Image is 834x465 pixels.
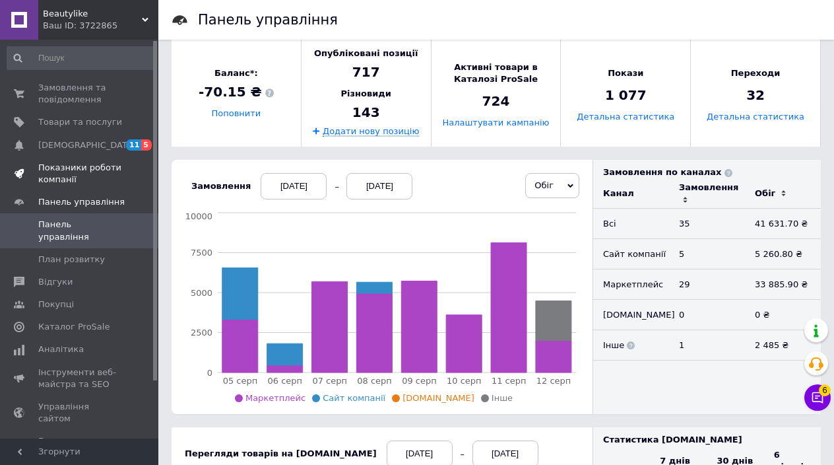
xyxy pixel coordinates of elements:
[38,219,122,242] span: Панель управління
[261,173,327,199] div: [DATE]
[669,239,745,269] td: 5
[191,180,251,192] div: Замовлення
[245,393,305,403] span: Маркетплейс
[191,328,212,338] tspan: 2500
[745,239,821,269] td: 5 260.80 ₴
[38,367,122,390] span: Інструменти веб-майстра та SEO
[593,209,669,239] td: Всi
[38,321,110,333] span: Каталог ProSale
[323,125,419,136] a: Додати нову позицію
[534,180,554,190] span: Обіг
[38,139,136,151] span: [DEMOGRAPHIC_DATA]
[593,300,669,330] td: [DOMAIN_NAME]
[593,330,669,361] td: Інше
[38,401,122,425] span: Управління сайтом
[442,118,549,128] a: Налаштувати кампанію
[38,299,74,310] span: Покупці
[38,116,122,128] span: Товари та послуги
[323,393,385,403] span: Сайт компанії
[669,330,745,361] td: 1
[43,8,142,20] span: Beautylike
[7,46,156,70] input: Пошук
[185,448,377,460] div: Перегляди товарів на [DOMAIN_NAME]
[346,173,412,199] div: [DATE]
[731,67,781,79] span: Переходи
[603,434,821,446] div: Статистика [DOMAIN_NAME]
[679,182,738,194] div: Замовлення
[268,376,303,386] tspan: 06 серп
[755,188,775,199] div: Обіг
[185,211,212,221] tspan: 10000
[804,384,831,411] button: Чат з покупцем6
[357,376,392,386] tspan: 08 серп
[608,67,643,79] span: Покази
[191,288,212,298] tspan: 5000
[482,92,510,111] span: 724
[605,87,647,105] span: 1 077
[669,209,745,239] td: 35
[669,300,745,330] td: 0
[191,248,212,258] tspan: 7500
[211,109,261,119] a: Поповнити
[340,88,391,100] span: Різновиди
[312,376,347,386] tspan: 07 серп
[707,112,804,122] a: Детальна статистика
[352,103,380,122] span: 143
[745,269,821,300] td: 33 885.90 ₴
[223,376,258,386] tspan: 05 серп
[745,300,821,330] td: 0 ₴
[745,330,821,361] td: 2 485 ₴
[577,112,674,122] a: Детальна статистика
[402,376,437,386] tspan: 09 серп
[593,239,669,269] td: Сайт компанії
[141,139,152,151] span: 5
[447,376,482,386] tspan: 10 серп
[314,48,418,59] span: Опубліковані позиції
[593,178,669,209] td: Канал
[492,376,527,386] tspan: 11 серп
[492,393,513,403] span: Інше
[38,435,122,459] span: Гаманець компанії
[593,269,669,300] td: Маркетплейс
[432,61,561,85] span: Активні товари в Каталозі ProSale
[352,63,380,81] span: 717
[38,276,73,288] span: Відгуки
[38,254,105,266] span: План розвитку
[38,82,122,106] span: Замовлення та повідомлення
[38,343,84,355] span: Аналітика
[536,376,571,386] tspan: 12 серп
[199,83,274,102] span: -70.15 ₴
[126,139,141,151] span: 11
[38,196,125,208] span: Панель управління
[199,67,274,79] span: Баланс*:
[38,162,122,186] span: Показники роботи компанії
[402,393,474,403] span: [DOMAIN_NAME]
[207,368,212,378] tspan: 0
[198,12,338,28] h1: Панель управління
[746,87,765,105] span: 32
[603,166,821,178] div: Замовлення по каналах
[669,269,745,300] td: 29
[745,209,821,239] td: 41 631.70 ₴
[819,384,831,396] span: 6
[43,20,158,32] div: Ваш ID: 3722865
